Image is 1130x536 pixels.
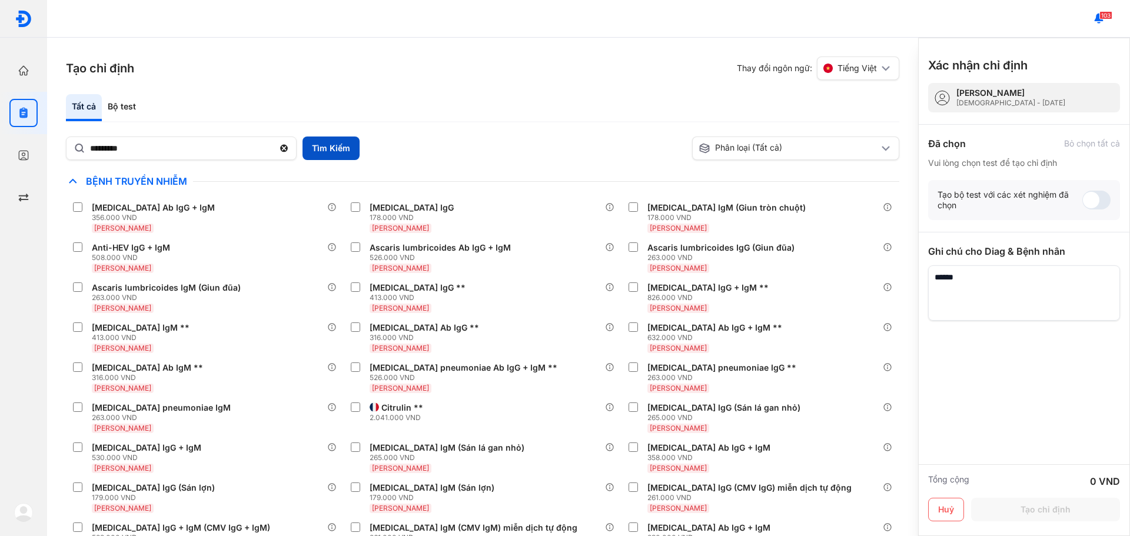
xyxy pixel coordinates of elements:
div: 356.000 VND [92,213,220,222]
div: 263.000 VND [92,293,245,302]
div: [MEDICAL_DATA] IgG ** [370,282,466,293]
div: [MEDICAL_DATA] Ab IgG + IgM [647,442,770,453]
div: [DEMOGRAPHIC_DATA] - [DATE] [956,98,1065,108]
div: [MEDICAL_DATA] pneumoniae IgM [92,402,231,413]
span: Bệnh Truyền Nhiễm [80,175,193,187]
img: logo [14,503,33,522]
button: Tạo chỉ định [971,498,1120,521]
span: [PERSON_NAME] [94,224,151,232]
span: [PERSON_NAME] [94,384,151,392]
div: Bỏ chọn tất cả [1064,138,1120,149]
h3: Xác nhận chỉ định [928,57,1028,74]
span: [PERSON_NAME] [372,264,429,272]
div: Bộ test [102,94,142,121]
button: Tìm Kiếm [303,137,360,160]
div: 526.000 VND [370,253,516,262]
div: [MEDICAL_DATA] IgM (Sán lá gan nhỏ) [370,442,524,453]
div: [MEDICAL_DATA] IgG (CMV IgG) miễn dịch tự động [647,482,852,493]
span: [PERSON_NAME] [650,464,707,472]
div: 265.000 VND [370,453,529,462]
div: Tạo bộ test với các xét nghiệm đã chọn [938,189,1082,211]
div: Citrulin ** [381,402,423,413]
div: 263.000 VND [92,413,235,422]
div: 178.000 VND [647,213,810,222]
span: [PERSON_NAME] [372,384,429,392]
div: Vui lòng chọn test để tạo chỉ định [928,158,1120,168]
div: 179.000 VND [92,493,220,502]
span: [PERSON_NAME] [94,464,151,472]
div: 178.000 VND [370,213,458,222]
div: Thay đổi ngôn ngữ: [737,56,899,80]
div: 632.000 VND [647,333,787,342]
div: [MEDICAL_DATA] IgG (Sán lợn) [92,482,215,493]
span: [PERSON_NAME] [650,504,707,512]
div: 263.000 VND [647,253,799,262]
div: 826.000 VND [647,293,773,302]
span: [PERSON_NAME] [94,344,151,352]
span: [PERSON_NAME] [372,304,429,312]
div: 2.041.000 VND [370,413,428,422]
div: 263.000 VND [647,373,801,382]
div: [MEDICAL_DATA] IgG (Sán lá gan nhỏ) [647,402,800,413]
div: Tất cả [66,94,102,121]
img: logo [15,10,32,28]
div: 413.000 VND [92,333,194,342]
span: [PERSON_NAME] [650,384,707,392]
div: [MEDICAL_DATA] IgM (Sán lợn) [370,482,494,493]
div: [MEDICAL_DATA] Ab IgG + IgM [92,202,215,213]
span: [PERSON_NAME] [94,424,151,432]
span: [PERSON_NAME] [650,304,707,312]
div: 413.000 VND [370,293,470,302]
div: [MEDICAL_DATA] pneumoniae IgG ** [647,362,796,373]
div: 316.000 VND [92,373,208,382]
div: [MEDICAL_DATA] Ab IgM ** [92,362,203,373]
div: 358.000 VND [647,453,775,462]
div: Ascaris lumbricoides Ab IgG + IgM [370,242,511,253]
div: 316.000 VND [370,333,484,342]
span: [PERSON_NAME] [94,264,151,272]
div: [MEDICAL_DATA] IgG + IgM ** [647,282,769,293]
div: 530.000 VND [92,453,206,462]
button: Huỷ [928,498,964,521]
span: [PERSON_NAME] [650,344,707,352]
div: 526.000 VND [370,373,562,382]
div: Ascaris lumbricoides IgM (Giun đũa) [92,282,241,293]
div: [MEDICAL_DATA] IgG + IgM (CMV IgG + IgM) [92,522,270,533]
div: Tổng cộng [928,474,969,488]
span: [PERSON_NAME] [650,224,707,232]
div: Anti-HEV IgG + IgM [92,242,170,253]
span: [PERSON_NAME] [372,344,429,352]
span: [PERSON_NAME] [372,464,429,472]
div: [MEDICAL_DATA] IgM (CMV IgM) miễn dịch tự động [370,522,577,533]
span: [PERSON_NAME] [372,504,429,512]
div: [MEDICAL_DATA] Ab IgG + IgM [647,522,770,533]
div: Đã chọn [928,137,966,151]
span: Tiếng Việt [837,63,877,74]
div: [PERSON_NAME] [956,88,1065,98]
div: [MEDICAL_DATA] pneumoniae Ab IgG + IgM ** [370,362,557,373]
div: 179.000 VND [370,493,499,502]
span: [PERSON_NAME] [372,224,429,232]
span: [PERSON_NAME] [650,264,707,272]
div: Ascaris lumbricoides IgG (Giun đũa) [647,242,795,253]
div: 508.000 VND [92,253,175,262]
div: Phân loại (Tất cả) [699,142,879,154]
div: [MEDICAL_DATA] IgG [370,202,454,213]
div: [MEDICAL_DATA] IgM (Giun tròn chuột) [647,202,806,213]
div: 261.000 VND [647,493,856,502]
span: [PERSON_NAME] [94,504,151,512]
span: [PERSON_NAME] [650,424,707,432]
h3: Tạo chỉ định [66,60,134,76]
div: 265.000 VND [647,413,805,422]
div: [MEDICAL_DATA] IgG + IgM [92,442,201,453]
div: Ghi chú cho Diag & Bệnh nhân [928,244,1120,258]
div: [MEDICAL_DATA] Ab IgG + IgM ** [647,322,782,333]
div: 0 VND [1090,474,1120,488]
span: [PERSON_NAME] [94,304,151,312]
span: 103 [1099,11,1112,19]
div: [MEDICAL_DATA] IgM ** [92,322,190,333]
div: [MEDICAL_DATA] Ab IgG ** [370,322,479,333]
